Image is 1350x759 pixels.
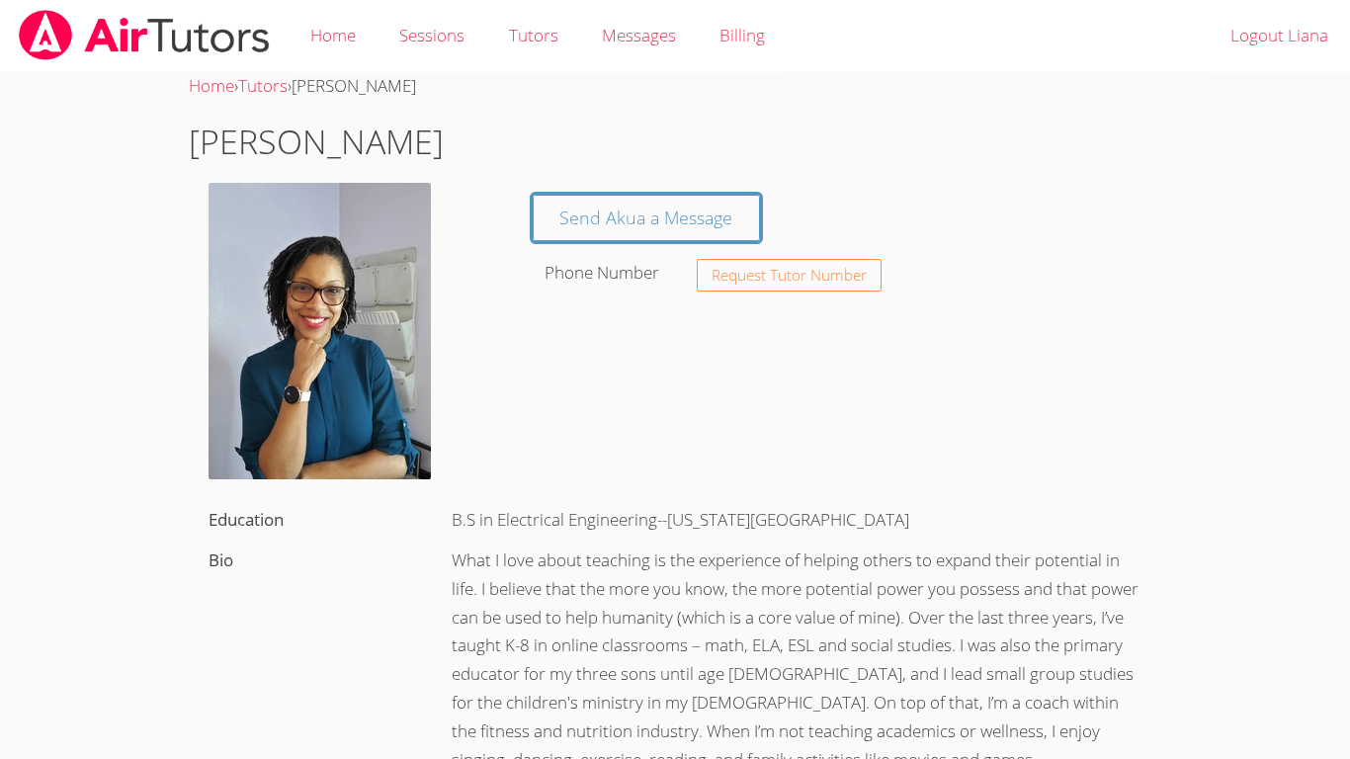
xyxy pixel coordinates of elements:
[189,117,1161,167] h1: [PERSON_NAME]
[189,74,234,97] a: Home
[545,261,659,284] label: Phone Number
[602,24,676,46] span: Messages
[209,183,431,479] img: avatar.png
[189,72,1161,101] div: › ›
[697,259,882,292] button: Request Tutor Number
[712,268,867,283] span: Request Tutor Number
[432,500,1161,541] div: B.S in Electrical Engineering--[US_STATE][GEOGRAPHIC_DATA]
[238,74,288,97] a: Tutors
[209,508,284,531] label: Education
[17,10,272,60] img: airtutors_banner-c4298cdbf04f3fff15de1276eac7730deb9818008684d7c2e4769d2f7ddbe033.png
[533,195,761,241] a: Send Akua a Message
[292,74,416,97] span: [PERSON_NAME]
[209,548,233,571] label: Bio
